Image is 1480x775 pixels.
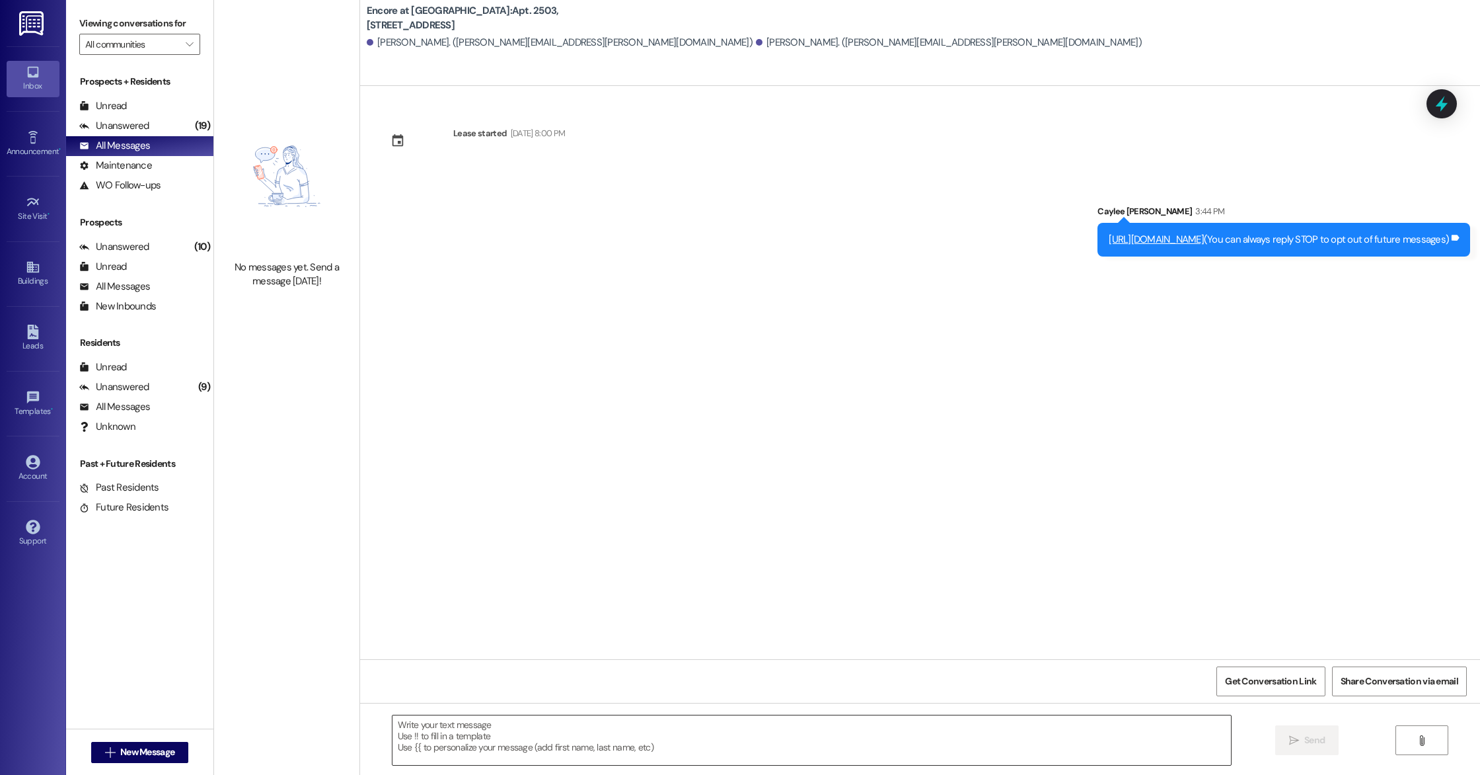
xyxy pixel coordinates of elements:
[1304,733,1325,747] span: Send
[79,420,135,434] div: Unknown
[79,119,149,133] div: Unanswered
[91,742,189,763] button: New Message
[229,261,345,289] div: No messages yet. Send a message [DATE]!
[79,400,150,414] div: All Messages
[79,159,152,173] div: Maintenance
[79,280,150,294] div: All Messages
[1332,667,1467,696] button: Share Conversation via email
[1192,204,1224,218] div: 3:44 PM
[7,256,59,292] a: Buildings
[19,11,46,36] img: ResiDesk Logo
[66,336,213,350] div: Residents
[192,116,213,136] div: (19)
[7,386,59,422] a: Templates •
[79,260,127,274] div: Unread
[1109,233,1204,246] a: [URL][DOMAIN_NAME]
[186,39,193,50] i: 
[79,501,168,514] div: Future Residents
[453,126,507,140] div: Lease started
[79,179,161,192] div: WO Follow-ups
[7,321,59,356] a: Leads
[1289,735,1299,746] i: 
[7,61,59,97] a: Inbox
[1225,674,1316,688] span: Get Conversation Link
[195,377,213,397] div: (9)
[85,34,179,55] input: All communities
[79,240,149,254] div: Unanswered
[79,481,159,495] div: Past Residents
[1097,204,1470,223] div: Caylee [PERSON_NAME]
[79,360,127,374] div: Unread
[367,4,631,32] b: Encore at [GEOGRAPHIC_DATA]: Apt. 2503, [STREET_ADDRESS]
[507,126,566,140] div: [DATE] 8:00 PM
[1216,667,1325,696] button: Get Conversation Link
[79,300,156,313] div: New Inbounds
[59,145,61,154] span: •
[48,210,50,219] span: •
[51,405,53,414] span: •
[1109,233,1449,247] div: (You can always reply STOP to opt out of future messages)
[79,380,149,394] div: Unanswered
[229,99,345,253] img: empty-state
[367,36,753,50] div: [PERSON_NAME]. ([PERSON_NAME][EMAIL_ADDRESS][PERSON_NAME][DOMAIN_NAME])
[7,191,59,227] a: Site Visit •
[79,99,127,113] div: Unread
[7,516,59,551] a: Support
[756,36,1142,50] div: [PERSON_NAME]. ([PERSON_NAME][EMAIL_ADDRESS][PERSON_NAME][DOMAIN_NAME])
[7,451,59,487] a: Account
[191,237,213,257] div: (10)
[1341,674,1458,688] span: Share Conversation via email
[66,216,213,229] div: Prospects
[66,457,213,471] div: Past + Future Residents
[79,139,150,153] div: All Messages
[105,747,115,758] i: 
[120,745,174,759] span: New Message
[66,75,213,89] div: Prospects + Residents
[1275,725,1339,755] button: Send
[1417,735,1426,746] i: 
[79,13,200,34] label: Viewing conversations for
